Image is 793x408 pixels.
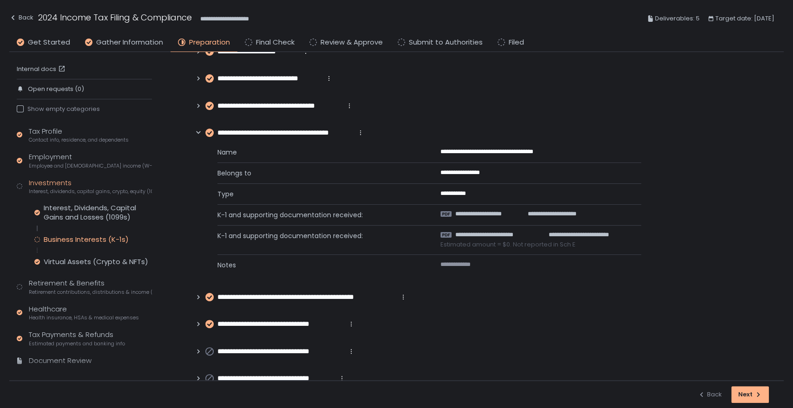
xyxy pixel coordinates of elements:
[29,330,125,347] div: Tax Payments & Refunds
[29,278,152,296] div: Retirement & Benefits
[29,289,152,296] span: Retirement contributions, distributions & income (1099-R, 5498)
[217,168,418,178] span: Belongs to
[189,37,230,48] span: Preparation
[29,152,152,169] div: Employment
[44,235,129,244] div: Business Interests (K-1s)
[731,386,769,403] button: Next
[29,356,92,366] div: Document Review
[409,37,483,48] span: Submit to Authorities
[738,390,762,399] div: Next
[217,189,418,199] span: Type
[698,386,722,403] button: Back
[44,257,148,266] div: Virtual Assets (Crypto & NFTs)
[28,37,70,48] span: Get Started
[44,203,152,222] div: Interest, Dividends, Capital Gains and Losses (1099s)
[715,13,774,24] span: Target date: [DATE]
[440,240,628,249] span: Estimated amount = $0. Not reported in Sch E
[217,210,418,220] span: K-1 and supporting documentation received:
[256,37,295,48] span: Final Check
[38,11,192,24] h1: 2024 Income Tax Filing & Compliance
[321,37,383,48] span: Review & Approve
[217,260,418,270] span: Notes
[217,231,418,249] span: K-1 and supporting documentation received:
[29,304,139,322] div: Healthcare
[29,178,152,195] div: Investments
[29,314,139,321] span: Health insurance, HSAs & medical expenses
[29,162,152,169] span: Employee and [DEMOGRAPHIC_DATA] income (W-2s)
[29,126,129,144] div: Tax Profile
[509,37,524,48] span: Filed
[655,13,700,24] span: Deliverables: 5
[698,390,722,399] div: Back
[9,11,33,26] button: Back
[29,340,125,347] span: Estimated payments and banking info
[29,136,129,143] span: Contact info, residence, and dependents
[96,37,163,48] span: Gather Information
[217,148,418,157] span: Name
[17,65,67,73] a: Internal docs
[28,85,84,93] span: Open requests (0)
[9,12,33,23] div: Back
[29,188,152,195] span: Interest, dividends, capital gains, crypto, equity (1099s, K-1s)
